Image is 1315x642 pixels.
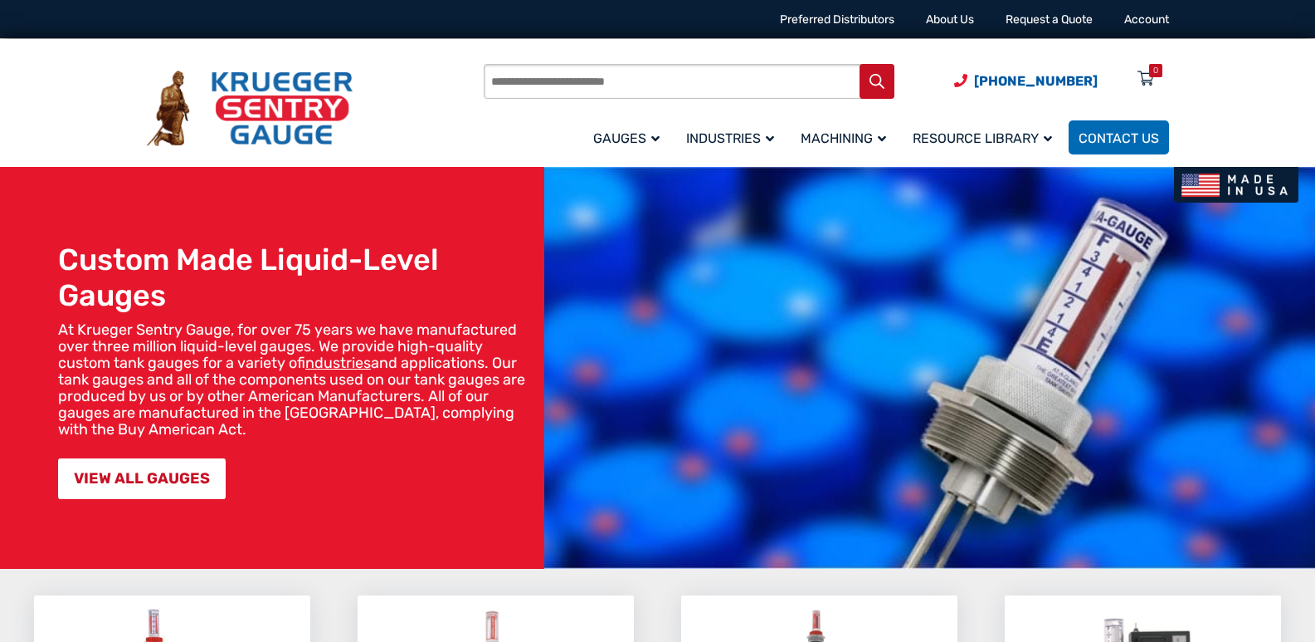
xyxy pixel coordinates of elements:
[58,458,226,499] a: VIEW ALL GAUGES
[1124,12,1169,27] a: Account
[544,167,1315,569] img: bg_hero_bannerksentry
[801,130,886,146] span: Machining
[58,321,536,438] p: At Krueger Sentry Gauge, for over 75 years we have manufactured over three million liquid-level g...
[926,12,974,27] a: About Us
[1174,167,1298,203] img: Made In USA
[1069,120,1169,154] a: Contact Us
[903,118,1069,157] a: Resource Library
[954,71,1098,91] a: Phone Number (920) 434-8860
[974,73,1098,89] span: [PHONE_NUMBER]
[593,130,660,146] span: Gauges
[676,118,791,157] a: Industries
[1079,130,1159,146] span: Contact Us
[791,118,903,157] a: Machining
[583,118,676,157] a: Gauges
[1153,64,1158,77] div: 0
[58,242,536,313] h1: Custom Made Liquid-Level Gauges
[1006,12,1093,27] a: Request a Quote
[780,12,894,27] a: Preferred Distributors
[913,130,1052,146] span: Resource Library
[686,130,774,146] span: Industries
[147,71,353,147] img: Krueger Sentry Gauge
[305,354,371,372] a: industries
